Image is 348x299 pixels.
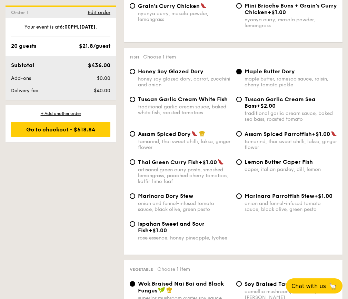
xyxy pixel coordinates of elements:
span: Lemon Butter Caper Fish [245,159,313,165]
div: caper, italian parsley, dill, lemon [245,167,337,172]
strong: 6:00PM [60,24,78,30]
strong: [DATE] [79,24,96,30]
span: Subtotal [11,62,34,68]
input: Assam Spiced Dorytamarind, thai sweet chilli, laksa, ginger flower [130,131,135,137]
span: Fish [130,55,139,60]
div: traditional garlic cream sauce, baked white fish, roasted tomatoes [138,104,231,116]
span: Chat with us [291,283,326,289]
input: Tuscan Garlic Cream Sea Bass+$2.00traditional garlic cream sauce, baked sea bass, roasted tomato [236,97,242,102]
div: artisanal green curry paste, smashed lemongrass, poached cherry tomatoes, kaffir lime leaf [138,167,231,184]
div: nyonya curry, masala powder, lemongrass [138,11,231,22]
span: Mini Brioche Buns + Grain's Curry Chicken [245,2,337,15]
div: $21.8/guest [79,42,110,50]
div: + Add another order [11,111,110,116]
span: Maple Butter Dory [245,68,295,75]
input: Grain's Curry Chickennyonya curry, masala powder, lemongrass [130,3,135,9]
span: Assam Spiced Dory [138,131,191,137]
input: Lemon Butter Caper Fishcaper, italian parsley, dill, lemon [236,159,242,165]
div: honey soy glazed dory, carrot, zucchini and onion [138,76,231,88]
span: $0.00 [97,75,110,81]
input: Honey Soy Glazed Doryhoney soy glazed dory, carrot, zucchini and onion [130,69,135,74]
div: rose essence, honey pineapple, lychee [138,235,231,241]
span: Tuscan Garlic Cream Sea Bass [245,96,316,109]
span: Choose 1 item [143,54,176,60]
span: 🦙 [329,282,337,290]
span: Ispahan Sweet and Sour Fish [138,221,205,234]
div: onion and fennel-infused tomato sauce, black olive, green pesto [245,201,337,212]
span: Wok Braised Nai Bai and Black Fungus [138,280,224,294]
div: tamarind, thai sweet chilli, laksa, ginger flower [138,139,231,150]
span: Marinara Dory Stew [138,193,193,199]
img: icon-chef-hat.a58ddaea.svg [199,130,205,137]
input: Ispahan Sweet and Sour Fish+$1.00rose essence, honey pineapple, lychee [130,221,135,227]
span: +$1.00 [312,131,330,137]
span: Honey Soy Glazed Dory [138,68,203,75]
div: Your event is at , . [11,24,110,36]
span: $436.00 [88,62,110,68]
div: 20 guests [11,42,36,50]
button: Chat with us🦙 [286,278,342,293]
span: Marinara Parrotfish Stew [245,193,314,199]
img: icon-spicy.37a8142b.svg [191,130,198,137]
span: Edit order [88,10,110,15]
input: Marinara Dory Stewonion and fennel-infused tomato sauce, black olive, green pesto [130,193,135,199]
div: maple butter, romesco sauce, raisin, cherry tomato pickle [245,76,337,88]
span: Vegetable [130,267,153,272]
div: nyonya curry, masala powder, lemongrass [245,17,337,29]
img: icon-spicy.37a8142b.svg [331,130,337,137]
input: Mini Brioche Buns + Grain's Curry Chicken+$1.00nyonya curry, masala powder, lemongrass [236,3,242,9]
input: Tuscan Garlic Cream White Fishtraditional garlic cream sauce, baked white fish, roasted tomatoes [130,97,135,102]
img: icon-vegan.f8ff3823.svg [158,287,165,293]
input: Maple Butter Dorymaple butter, romesco sauce, raisin, cherry tomato pickle [236,69,242,74]
input: Thai Green Curry Fish+$1.00artisanal green curry paste, smashed lemongrass, poached cherry tomato... [130,159,135,165]
span: Delivery fee [11,88,38,94]
span: +$1.00 [314,193,332,199]
span: +$1.00 [149,227,167,234]
span: ⁠Soy Braised Tau Kee & Tau Pok [245,281,329,287]
input: Marinara Parrotfish Stew+$1.00onion and fennel-infused tomato sauce, black olive, green pesto [236,193,242,199]
img: icon-spicy.37a8142b.svg [200,2,207,9]
span: +$2.00 [257,103,276,109]
span: Order 1 [11,10,31,15]
div: traditional garlic cream sauce, baked sea bass, roasted tomato [245,110,337,122]
span: Thai Green Curry Fish [138,159,199,165]
span: Tuscan Garlic Cream White Fish [138,96,228,103]
span: Choose 1 item [157,266,190,272]
div: tamarind, thai sweet chilli, laksa, ginger flower [245,139,337,150]
img: icon-chef-hat.a58ddaea.svg [166,287,172,293]
span: Assam Spiced Parrotfish [245,131,312,137]
input: ⁠Soy Braised Tau Kee & Tau Pokcamellia mushroom, star anise, [PERSON_NAME] [236,281,242,287]
div: onion and fennel-infused tomato sauce, black olive, green pesto [138,201,231,212]
img: icon-spicy.37a8142b.svg [218,159,224,165]
div: Go to checkout - $518.84 [11,122,110,137]
input: Assam Spiced Parrotfish+$1.00tamarind, thai sweet chilli, laksa, ginger flower [236,131,242,137]
span: +$1.00 [268,9,286,15]
span: Grain's Curry Chicken [138,3,200,9]
span: +$1.00 [199,159,217,165]
span: Add-ons [11,75,31,81]
input: Wok Braised Nai Bai and Black Fungussuperior mushroom oyster soy sauce, crunchy black fungus, poa... [130,281,135,287]
span: $40.00 [94,88,110,94]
